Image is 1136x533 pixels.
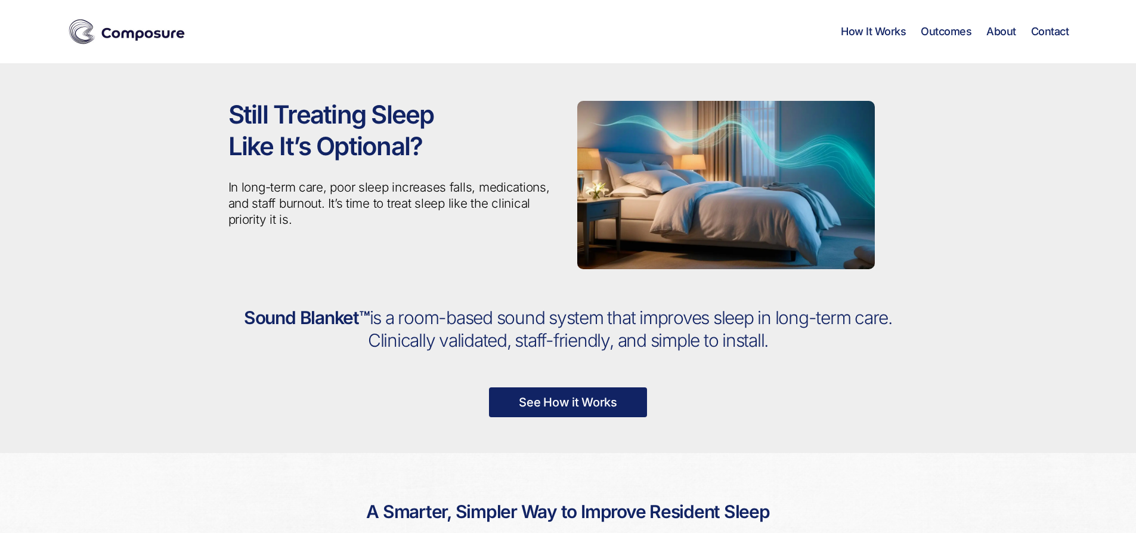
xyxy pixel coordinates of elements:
a: Contact [1031,25,1069,38]
a: Outcomes [921,25,971,38]
a: How It Works [841,25,906,38]
nav: Horizontal [841,25,1069,38]
h2: Sound Blanket™ [228,307,908,352]
a: About [986,25,1016,38]
p: In long-term care, poor sleep increases falls, medications, and staff burnout. It’s time to treat... [228,180,559,228]
a: See How it Works [489,387,647,417]
span: is a room-based sound system that improves sleep in long-term care. Clinically validated, staff-f... [368,307,892,351]
h1: Still Treating Sleep Like It’s Optional? [228,99,559,162]
img: Composure [67,17,187,47]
